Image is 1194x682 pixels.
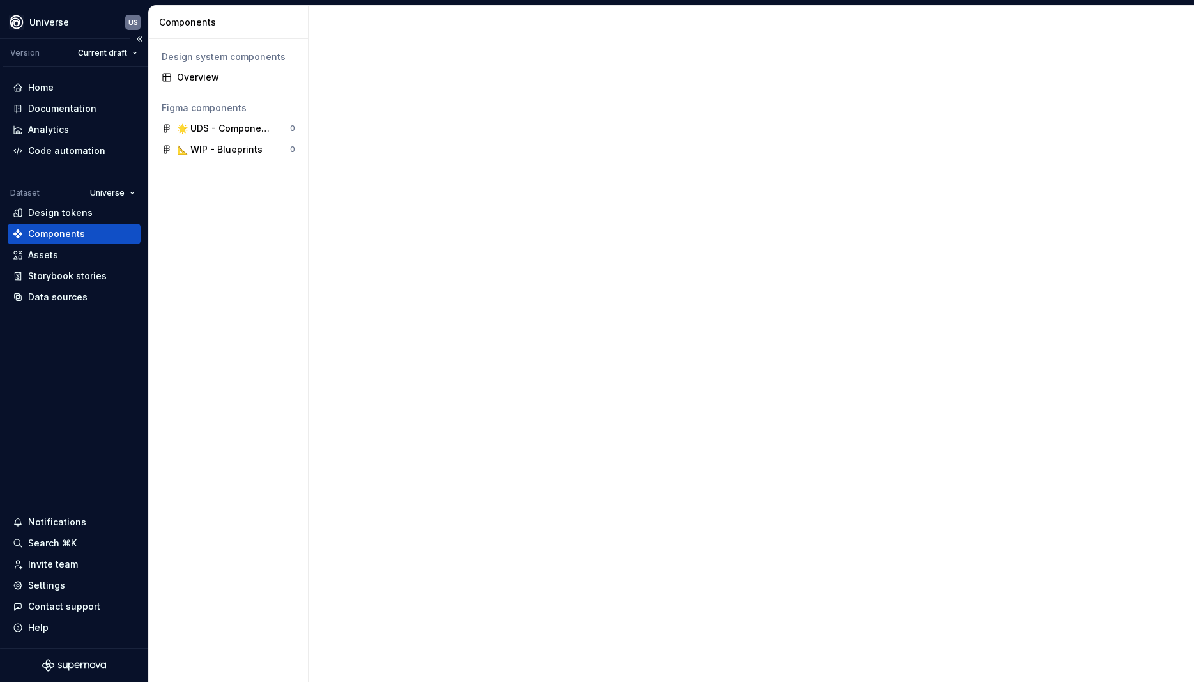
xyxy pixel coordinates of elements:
div: Search ⌘K [28,537,77,550]
div: Storybook stories [28,270,107,283]
div: Components [28,228,85,240]
a: Assets [8,245,141,265]
button: Contact support [8,596,141,617]
a: Storybook stories [8,266,141,286]
img: 87d06435-c97f-426c-aa5d-5eb8acd3d8b3.png [9,15,24,30]
div: Home [28,81,54,94]
div: 0 [290,144,295,155]
a: 🌟 UDS - Components0 [157,118,300,139]
div: Version [10,48,40,58]
div: US [128,17,138,27]
button: UniverseUS [3,8,146,36]
div: Universe [29,16,69,29]
button: Help [8,617,141,638]
div: 📐 WIP - Blueprints [177,143,263,156]
div: Invite team [28,558,78,571]
a: Invite team [8,554,141,575]
button: Notifications [8,512,141,532]
div: Contact support [28,600,100,613]
div: Overview [177,71,295,84]
div: Components [159,16,303,29]
div: Data sources [28,291,88,304]
div: Dataset [10,188,40,198]
div: Design system components [162,50,295,63]
div: Code automation [28,144,105,157]
div: Settings [28,579,65,592]
span: Current draft [78,48,127,58]
div: Assets [28,249,58,261]
div: Figma components [162,102,295,114]
button: Current draft [72,44,143,62]
a: Home [8,77,141,98]
div: 0 [290,123,295,134]
a: Components [8,224,141,244]
div: Notifications [28,516,86,529]
a: 📐 WIP - Blueprints0 [157,139,300,160]
button: Collapse sidebar [130,30,148,48]
button: Search ⌘K [8,533,141,554]
a: Settings [8,575,141,596]
a: Code automation [8,141,141,161]
a: Overview [157,67,300,88]
div: Help [28,621,49,634]
div: Design tokens [28,206,93,219]
a: Design tokens [8,203,141,223]
span: Universe [90,188,125,198]
div: Analytics [28,123,69,136]
button: Universe [84,184,141,202]
svg: Supernova Logo [42,659,106,672]
a: Documentation [8,98,141,119]
div: 🌟 UDS - Components [177,122,272,135]
a: Data sources [8,287,141,307]
div: Documentation [28,102,96,115]
a: Analytics [8,120,141,140]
